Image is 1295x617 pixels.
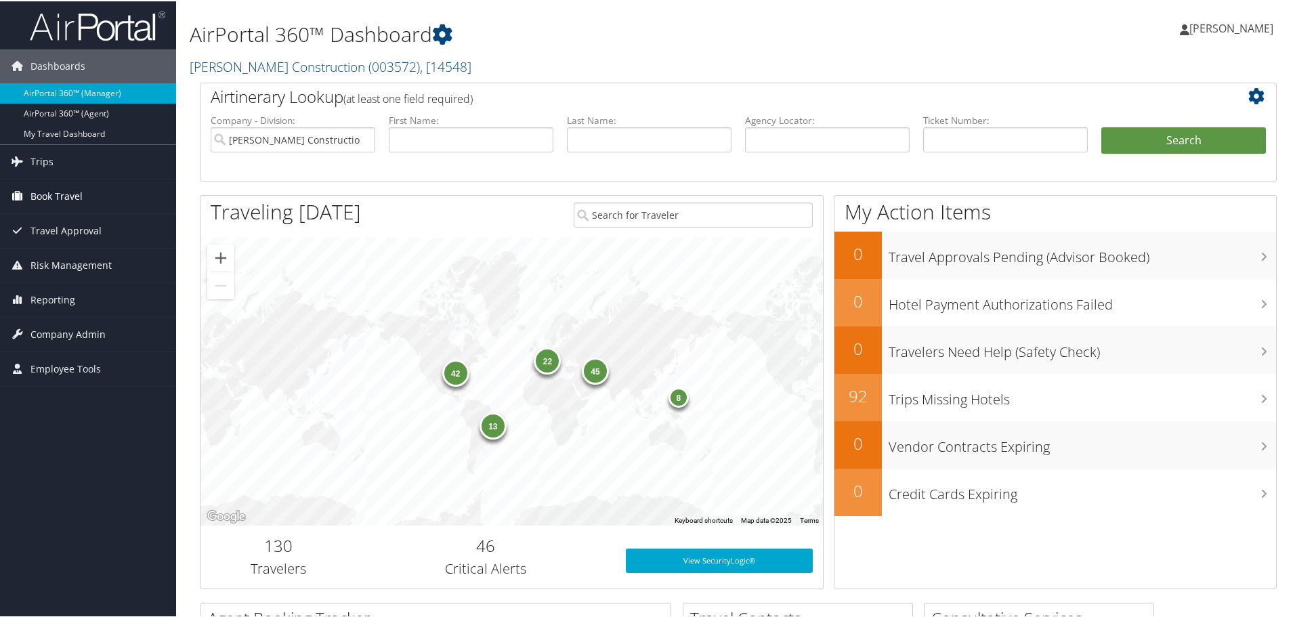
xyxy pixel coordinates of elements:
[574,201,813,226] input: Search for Traveler
[582,356,609,383] div: 45
[30,282,75,316] span: Reporting
[889,429,1276,455] h3: Vendor Contracts Expiring
[800,515,819,523] a: Terms (opens in new tab)
[211,84,1176,107] h2: Airtinerary Lookup
[834,478,882,501] h2: 0
[30,351,101,385] span: Employee Tools
[889,382,1276,408] h3: Trips Missing Hotels
[204,507,249,524] a: Open this area in Google Maps (opens a new window)
[834,420,1276,467] a: 0Vendor Contracts Expiring
[741,515,792,523] span: Map data ©2025
[368,56,420,75] span: ( 003572 )
[190,56,471,75] a: [PERSON_NAME] Construction
[668,385,689,406] div: 8
[1101,126,1266,153] button: Search
[190,19,921,47] h1: AirPortal 360™ Dashboard
[442,358,469,385] div: 42
[626,547,813,572] a: View SecurityLogic®
[343,90,473,105] span: (at least one field required)
[389,112,553,126] label: First Name:
[567,112,731,126] label: Last Name:
[211,112,375,126] label: Company - Division:
[834,278,1276,325] a: 0Hotel Payment Authorizations Failed
[834,230,1276,278] a: 0Travel Approvals Pending (Advisor Booked)
[30,247,112,281] span: Risk Management
[30,144,54,177] span: Trips
[834,325,1276,373] a: 0Travelers Need Help (Safety Check)
[211,558,346,577] h3: Travelers
[534,346,561,373] div: 22
[834,383,882,406] h2: 92
[30,178,83,212] span: Book Travel
[366,533,606,556] h2: 46
[675,515,733,524] button: Keyboard shortcuts
[923,112,1088,126] label: Ticket Number:
[207,271,234,298] button: Zoom out
[889,240,1276,265] h3: Travel Approvals Pending (Advisor Booked)
[204,507,249,524] img: Google
[834,241,882,264] h2: 0
[30,213,102,247] span: Travel Approval
[889,477,1276,503] h3: Credit Cards Expiring
[420,56,471,75] span: , [ 14548 ]
[207,243,234,270] button: Zoom in
[745,112,910,126] label: Agency Locator:
[834,467,1276,515] a: 0Credit Cards Expiring
[834,196,1276,225] h1: My Action Items
[834,289,882,312] h2: 0
[366,558,606,577] h3: Critical Alerts
[211,533,346,556] h2: 130
[211,196,361,225] h1: Traveling [DATE]
[479,411,506,438] div: 13
[834,373,1276,420] a: 92Trips Missing Hotels
[889,287,1276,313] h3: Hotel Payment Authorizations Failed
[30,9,165,41] img: airportal-logo.png
[30,316,106,350] span: Company Admin
[834,431,882,454] h2: 0
[30,48,85,82] span: Dashboards
[889,335,1276,360] h3: Travelers Need Help (Safety Check)
[1180,7,1287,47] a: [PERSON_NAME]
[1189,20,1273,35] span: [PERSON_NAME]
[834,336,882,359] h2: 0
